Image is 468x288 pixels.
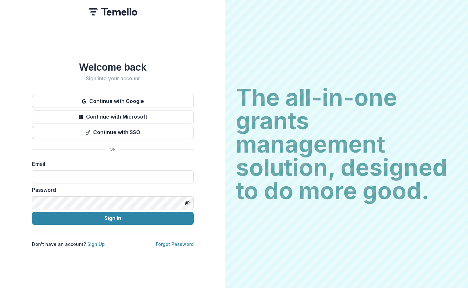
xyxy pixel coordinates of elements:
[156,241,194,247] a: Forgot Password
[87,241,105,247] a: Sign Up
[32,160,190,168] label: Email
[32,241,105,248] p: Don't have an account?
[32,212,194,225] button: Sign In
[182,198,192,208] button: Toggle password visibility
[89,8,137,16] img: Temelio
[32,186,190,194] label: Password
[32,61,194,73] h1: Welcome back
[32,75,194,82] h2: Sign into your account
[32,126,194,139] button: Continue with SSO
[32,110,194,123] button: Continue with Microsoft
[32,95,194,108] button: Continue with Google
